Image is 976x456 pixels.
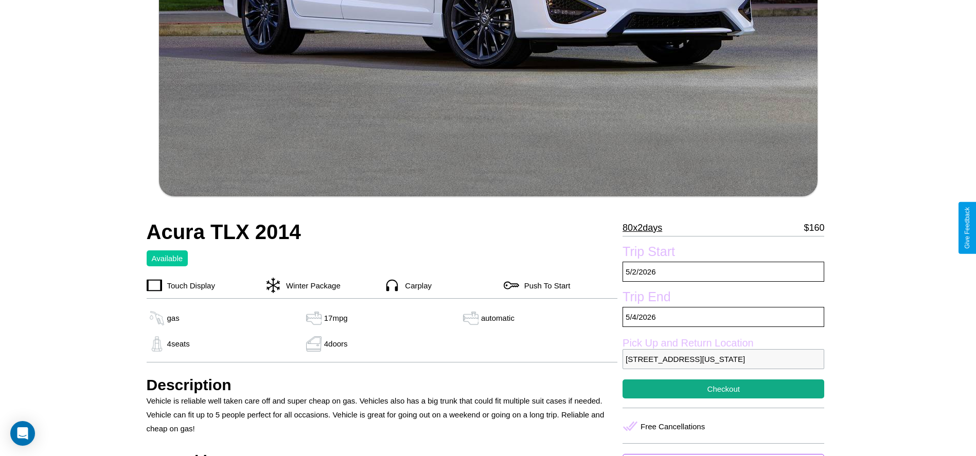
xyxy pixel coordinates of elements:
p: Winter Package [281,279,341,293]
p: automatic [481,311,514,325]
p: Touch Display [162,279,215,293]
button: Checkout [623,379,824,398]
p: Carplay [400,279,432,293]
p: Free Cancellations [641,419,705,433]
h2: Acura TLX 2014 [147,221,618,244]
h3: Description [147,376,618,394]
img: gas [147,311,167,326]
p: 17 mpg [324,311,348,325]
div: Open Intercom Messenger [10,421,35,446]
p: 4 seats [167,337,190,351]
p: 4 doors [324,337,348,351]
p: Vehicle is reliable well taken care off and super cheap on gas. Vehicles also has a big trunk tha... [147,394,618,435]
p: $ 160 [804,220,824,236]
p: Push To Start [519,279,571,293]
label: Trip End [623,289,824,307]
img: gas [147,336,167,352]
p: gas [167,311,180,325]
p: 5 / 2 / 2026 [623,262,824,282]
label: Trip Start [623,244,824,262]
img: gas [304,336,324,352]
p: 80 x 2 days [623,220,662,236]
div: Give Feedback [964,207,971,249]
img: gas [460,311,481,326]
label: Pick Up and Return Location [623,337,824,349]
p: [STREET_ADDRESS][US_STATE] [623,349,824,369]
img: gas [304,311,324,326]
p: 5 / 4 / 2026 [623,307,824,327]
p: Available [152,251,183,265]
